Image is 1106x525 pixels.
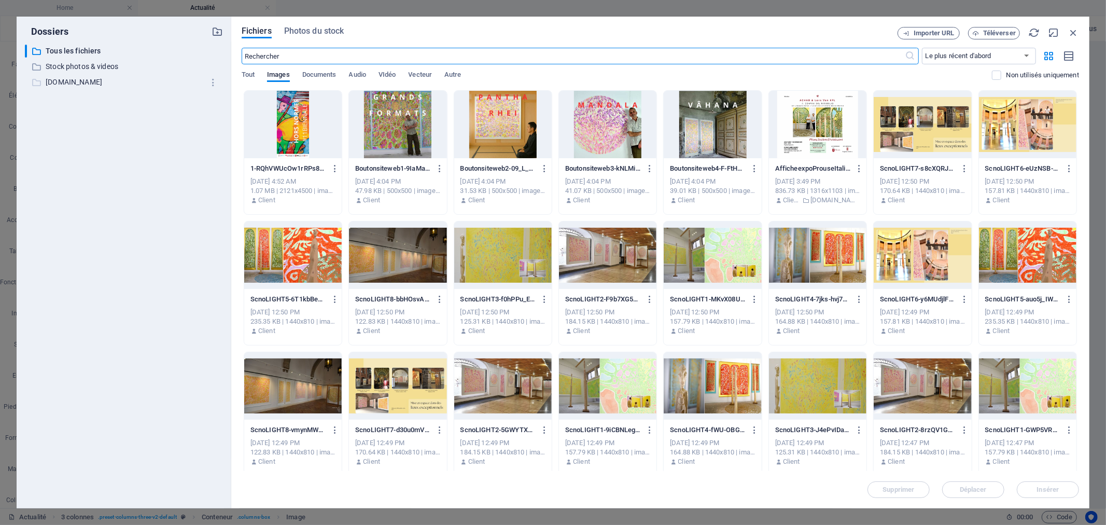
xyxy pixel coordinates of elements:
[379,68,396,83] span: VIdéo
[985,317,1070,326] div: 235.35 KB | 1440x810 | image/jpeg
[880,317,965,326] div: 157.81 KB | 1440x810 | image/jpeg
[355,438,440,448] div: [DATE] 12:49 PM
[670,164,746,173] p: Boutonsiteweb4-F-FtHHy9A-go3I2WBNE7uw.jpg
[355,177,440,186] div: [DATE] 4:04 PM
[880,448,965,457] div: 184.15 KB | 1440x810 | image/jpeg
[258,326,275,336] p: Client
[250,425,326,435] p: ScnoLIGHT8-vmynMWOYFnyCkncCqASqxg.jpg
[460,186,545,196] div: 31.53 KB | 500x500 | image/jpeg
[460,317,545,326] div: 125.31 KB | 1440x810 | image/jpeg
[985,448,1070,457] div: 157.79 KB | 1440x810 | image/jpeg
[565,317,650,326] div: 184.15 KB | 1440x810 | image/jpeg
[678,196,695,205] p: Client
[25,45,27,58] div: ​
[678,326,695,336] p: Client
[363,326,380,336] p: Client
[775,164,851,173] p: AfficheexpoProuseItalien2logosformatFacebook-0kANY3ehWlwd1KcbIU4wRQ.jpg
[775,308,860,317] div: [DATE] 12:50 PM
[444,68,461,83] span: Autre
[775,196,860,205] div: De: Client | Dossier: www.achao.fr
[565,308,650,317] div: [DATE] 12:50 PM
[565,164,641,173] p: Boutonsiteweb3-kNLMi9FumHihxNRUCQ7thg.jpg
[250,186,335,196] div: 1.07 MB | 2121x4500 | image/jpeg
[1068,27,1079,38] i: Fermer
[888,326,905,336] p: Client
[670,317,755,326] div: 157.79 KB | 1440x810 | image/jpeg
[355,308,440,317] div: [DATE] 12:50 PM
[783,457,800,466] p: Client
[775,438,860,448] div: [DATE] 12:49 PM
[460,448,545,457] div: 184.15 KB | 1440x810 | image/jpeg
[1048,27,1059,38] i: Réduire
[775,317,860,326] div: 164.88 KB | 1440x810 | image/jpeg
[355,164,431,173] p: Boutonsiteweb1-9IaMaDQXLN3Yx4_qKJFcXg.jpg
[880,295,956,304] p: ScnoLIGHT6-y6MUdjlFDXWd0YoISxd10g.jpg
[968,27,1020,39] button: Téléverser
[985,164,1061,173] p: ScnoLIGHT6-eUzNSB-k_zFt4y4oa2dx-g.jpg
[775,177,860,186] div: [DATE] 3:49 PM
[363,457,380,466] p: Client
[258,457,275,466] p: Client
[670,448,755,457] div: 164.88 KB | 1440x810 | image/jpeg
[880,438,965,448] div: [DATE] 12:47 PM
[985,186,1070,196] div: 157.81 KB | 1440x810 | image/jpeg
[783,326,800,336] p: Client
[670,186,755,196] div: 39.01 KB | 500x500 | image/jpeg
[670,308,755,317] div: [DATE] 12:50 PM
[250,438,335,448] div: [DATE] 12:49 PM
[250,308,335,317] div: [DATE] 12:50 PM
[409,68,432,83] span: Vecteur
[212,26,223,37] i: Créer un nouveau dossier
[250,164,326,173] p: 1-RQhVWUcOw1rRPs8sKl2W6A.jpg
[25,76,223,89] div: [DOMAIN_NAME]
[670,177,755,186] div: [DATE] 4:04 PM
[284,25,344,37] span: Photos du stock
[460,164,536,173] p: Boutonsiteweb2-09_L_GQSTXHGZ4j58E1HTA.jpg
[468,326,485,336] p: Client
[985,177,1070,186] div: [DATE] 12:50 PM
[242,68,255,83] span: Tout
[250,317,335,326] div: 235.35 KB | 1440x810 | image/jpeg
[242,25,272,37] span: Fichiers
[250,448,335,457] div: 122.83 KB | 1440x810 | image/jpeg
[678,457,695,466] p: Client
[880,164,956,173] p: ScnoLIGHT7-s8cXQRJajiaBvqC_o5bHxA.jpg
[670,438,755,448] div: [DATE] 12:49 PM
[468,196,485,205] p: Client
[302,68,337,83] span: Documents
[460,425,536,435] p: ScnoLIGHT2-5GWYTXO7c0SMGxIZj-M74g.jpg
[355,317,440,326] div: 122.83 KB | 1440x810 | image/jpeg
[993,196,1010,205] p: Client
[983,30,1016,36] span: Téléverser
[898,27,960,39] button: Importer URL
[670,425,746,435] p: ScnoLIGHT4-fWU-OBGqHlucHWtj7kSjbQ.jpg
[25,25,68,38] p: Dossiers
[565,186,650,196] div: 41.07 KB | 500x500 | image/jpeg
[573,326,590,336] p: Client
[363,196,380,205] p: Client
[46,45,204,57] p: Tous les fichiers
[775,448,860,457] div: 125.31 KB | 1440x810 | image/jpeg
[775,295,851,304] p: ScnoLIGHT4-7jks-hvj74fPgH4Hpy7mCg.jpg
[565,438,650,448] div: [DATE] 12:49 PM
[460,295,536,304] p: ScnoLIGHT3-f0hPPu_EgHn_4Vr1hDldOQ.jpg
[25,60,223,73] div: Stock photos & videos
[985,308,1070,317] div: [DATE] 12:49 PM
[985,438,1070,448] div: [DATE] 12:47 PM
[810,196,860,205] p: [DOMAIN_NAME]
[880,177,965,186] div: [DATE] 12:50 PM
[250,177,335,186] div: [DATE] 4:52 AM
[993,326,1010,336] p: Client
[355,448,440,457] div: 170.64 KB | 1440x810 | image/jpeg
[783,196,800,205] p: Client
[565,295,641,304] p: ScnoLIGHT2-F9b7XG5kQFtdyLE7Tor1qA.jpg
[573,457,590,466] p: Client
[46,61,204,73] p: Stock photos & videos
[468,457,485,466] p: Client
[242,48,905,64] input: Rechercher
[355,425,431,435] p: ScnoLIGHT7-d30u0mVUUvAleBerpW6qkg.jpg
[1006,71,1079,80] p: Affiche uniquement les fichiers non utilisés sur ce site web. Les fichiers ajoutés pendant cette ...
[460,177,545,186] div: [DATE] 4:04 PM
[460,438,545,448] div: [DATE] 12:49 PM
[460,308,545,317] div: [DATE] 12:50 PM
